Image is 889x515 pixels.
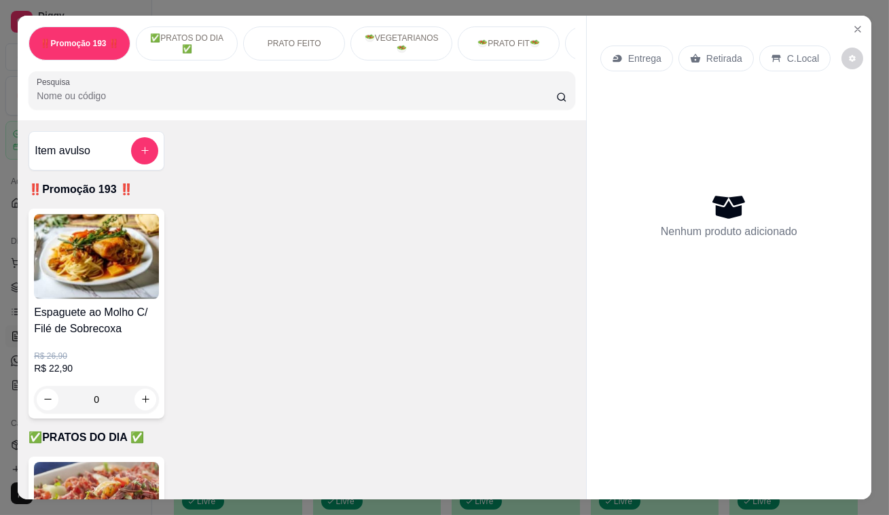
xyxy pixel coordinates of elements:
p: ‼️Promoção 193 ‼️ [41,38,119,49]
button: decrease-product-quantity [841,48,863,69]
p: PRATO FEITO [268,38,321,49]
p: ‼️Promoção 193 ‼️ [29,181,575,198]
button: decrease-product-quantity [37,389,58,410]
button: increase-product-quantity [134,389,156,410]
h4: Item avulso [35,143,90,159]
p: ✅PRATOS DO DIA ✅ [147,33,226,54]
p: ✅PRATOS DO DIA ✅ [29,429,575,446]
p: R$ 22,90 [34,361,159,375]
p: R$ 26,90 [34,351,159,361]
p: Nenhum produto adicionado [661,224,797,240]
p: 🥗PRATO FIT🥗 [477,38,540,49]
img: product-image [34,214,159,299]
label: Pesquisa [37,76,75,88]
h4: Espaguete ao Molho C/ Filé de Sobrecoxa [34,304,159,337]
p: C.Local [787,52,819,65]
p: Retirada [706,52,742,65]
button: add-separate-item [131,137,158,164]
p: 🥗VEGETARIANOS🥗 [362,33,441,54]
input: Pesquisa [37,89,556,103]
p: Entrega [628,52,661,65]
button: Close [847,18,869,40]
